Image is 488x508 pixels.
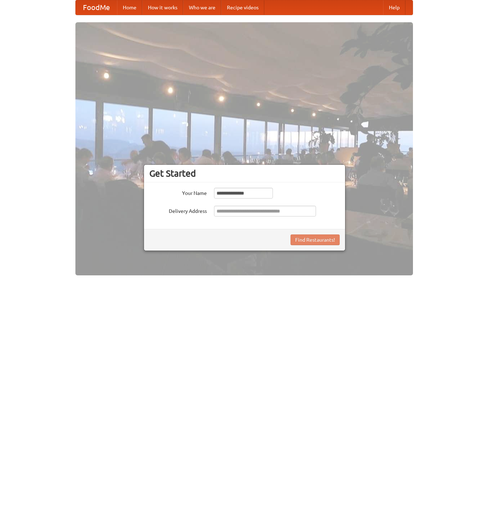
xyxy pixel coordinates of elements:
[183,0,221,15] a: Who we are
[142,0,183,15] a: How it works
[291,234,340,245] button: Find Restaurants!
[76,0,117,15] a: FoodMe
[149,168,340,179] h3: Get Started
[383,0,405,15] a: Help
[149,188,207,197] label: Your Name
[221,0,264,15] a: Recipe videos
[117,0,142,15] a: Home
[149,206,207,215] label: Delivery Address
